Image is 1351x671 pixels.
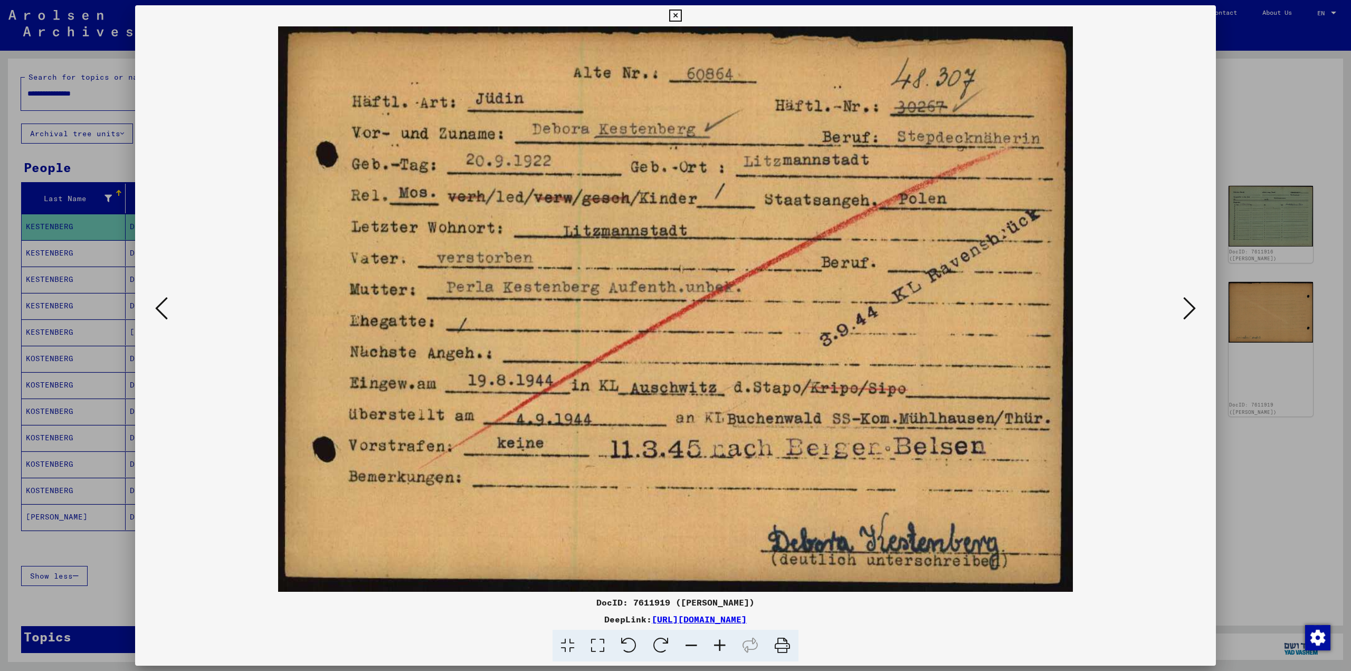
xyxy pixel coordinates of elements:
[1305,625,1330,650] img: Change consent
[171,26,1180,592] img: 001.jpg
[135,613,1216,626] div: DeepLink:
[135,596,1216,609] div: DocID: 7611919 ([PERSON_NAME])
[652,614,747,625] a: [URL][DOMAIN_NAME]
[1305,625,1330,650] div: Change consent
